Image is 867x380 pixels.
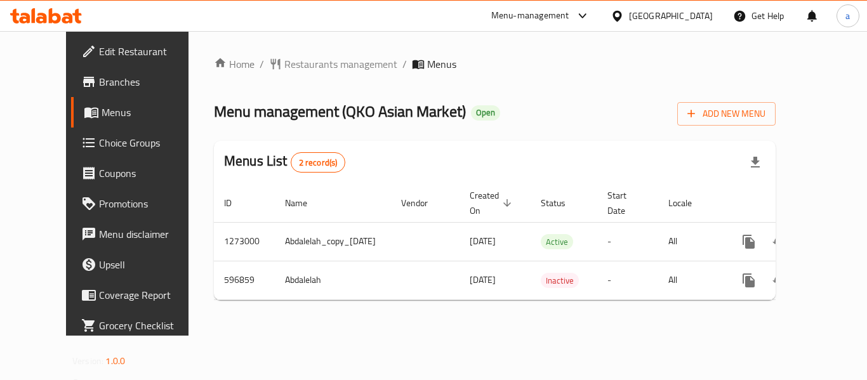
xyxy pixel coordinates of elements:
[470,188,515,218] span: Created On
[71,36,211,67] a: Edit Restaurant
[734,226,764,257] button: more
[491,8,569,23] div: Menu-management
[99,74,201,89] span: Branches
[291,157,345,169] span: 2 record(s)
[541,235,573,249] span: Active
[99,318,201,333] span: Grocery Checklist
[99,196,201,211] span: Promotions
[224,152,345,173] h2: Menus List
[740,147,771,178] div: Export file
[214,222,275,261] td: 1273000
[764,226,795,257] button: Change Status
[99,257,201,272] span: Upsell
[71,310,211,341] a: Grocery Checklist
[427,56,456,72] span: Menus
[214,261,275,299] td: 596859
[285,195,324,211] span: Name
[845,9,850,23] span: a
[214,184,866,300] table: enhanced table
[71,188,211,219] a: Promotions
[471,107,500,118] span: Open
[214,56,255,72] a: Home
[541,273,579,288] span: Inactive
[99,287,201,303] span: Coverage Report
[607,188,643,218] span: Start Date
[597,261,658,299] td: -
[71,128,211,158] a: Choice Groups
[99,166,201,181] span: Coupons
[541,234,573,249] div: Active
[401,195,444,211] span: Vendor
[764,265,795,296] button: Change Status
[658,222,724,261] td: All
[99,135,201,150] span: Choice Groups
[668,195,708,211] span: Locale
[734,265,764,296] button: more
[629,9,713,23] div: [GEOGRAPHIC_DATA]
[71,158,211,188] a: Coupons
[658,261,724,299] td: All
[724,184,866,223] th: Actions
[275,261,391,299] td: Abdalelah
[71,280,211,310] a: Coverage Report
[597,222,658,261] td: -
[284,56,397,72] span: Restaurants management
[260,56,264,72] li: /
[224,195,248,211] span: ID
[71,67,211,97] a: Branches
[687,106,765,122] span: Add New Menu
[99,226,201,242] span: Menu disclaimer
[291,152,346,173] div: Total records count
[71,249,211,280] a: Upsell
[214,56,776,72] nav: breadcrumb
[275,222,391,261] td: Abdalelah_copy_[DATE]
[105,353,125,369] span: 1.0.0
[470,272,496,288] span: [DATE]
[402,56,407,72] li: /
[269,56,397,72] a: Restaurants management
[541,195,582,211] span: Status
[71,97,211,128] a: Menus
[102,105,201,120] span: Menus
[470,233,496,249] span: [DATE]
[99,44,201,59] span: Edit Restaurant
[72,353,103,369] span: Version:
[214,97,466,126] span: Menu management ( QKO Asian Market )
[677,102,776,126] button: Add New Menu
[71,219,211,249] a: Menu disclaimer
